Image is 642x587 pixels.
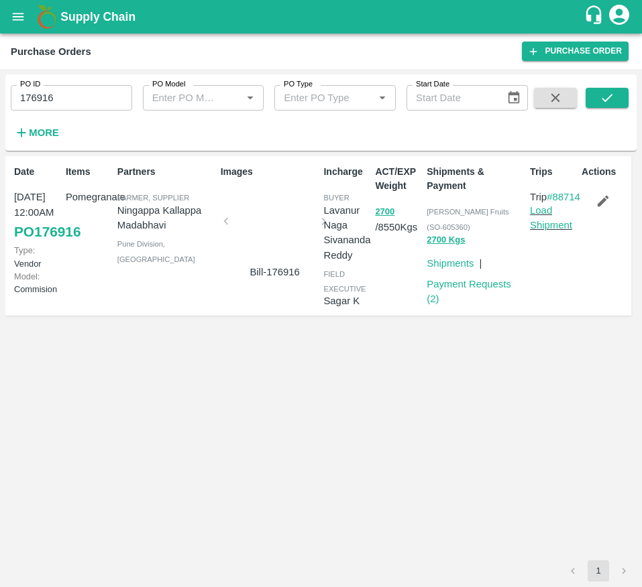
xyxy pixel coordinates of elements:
[278,89,352,107] input: Enter PO Type
[14,220,81,244] a: PO176916
[547,192,580,202] a: #88714
[607,3,631,31] div: account of current user
[60,7,584,26] a: Supply Chain
[560,560,637,582] nav: pagination navigation
[375,204,394,220] button: 2700
[60,10,136,23] b: Supply Chain
[3,1,34,32] button: open drawer
[416,79,449,90] label: Start Date
[427,279,511,304] a: Payment Requests (2)
[66,165,112,179] p: Items
[588,560,609,582] button: page 1
[11,121,62,144] button: More
[231,265,319,279] p: Bill-176916
[522,42,629,61] a: Purchase Order
[582,165,628,179] p: Actions
[14,165,60,179] p: Date
[501,85,527,111] button: Choose date
[11,43,91,60] div: Purchase Orders
[221,165,319,179] p: Images
[323,293,370,308] p: Sagar K
[530,165,576,179] p: Trips
[66,190,112,204] p: Pomegranate
[14,190,60,220] p: [DATE] 12:00AM
[427,208,509,231] span: [PERSON_NAME] Fruits (SO-605360)
[407,85,495,111] input: Start Date
[530,205,572,231] a: Load Shipment
[530,190,580,204] p: Trip
[427,258,474,269] a: Shipments
[29,127,59,138] strong: More
[323,203,370,263] p: Lavanur Naga Sivananda Reddy
[147,89,221,107] input: Enter PO Model
[427,233,465,248] button: 2700 Kgs
[14,271,40,281] span: Model:
[323,194,349,202] span: buyer
[427,165,525,193] p: Shipments & Payment
[11,85,132,111] input: Enter PO ID
[323,270,366,293] span: field executive
[20,79,40,90] label: PO ID
[375,204,421,235] p: / 8550 Kgs
[117,165,215,179] p: Partners
[584,5,607,29] div: customer-support
[34,3,60,30] img: logo
[374,89,391,107] button: Open
[323,165,370,179] p: Incharge
[117,203,215,233] p: Ningappa Kallappa Madabhavi
[14,270,60,296] p: Commision
[14,244,60,269] p: Vendor
[375,165,421,193] p: ACT/EXP Weight
[152,79,186,90] label: PO Model
[474,251,482,271] div: |
[284,79,313,90] label: PO Type
[242,89,259,107] button: Open
[117,240,195,263] span: Pune Division , [GEOGRAPHIC_DATA]
[14,245,35,255] span: Type:
[117,194,190,202] span: Farmer, Supplier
